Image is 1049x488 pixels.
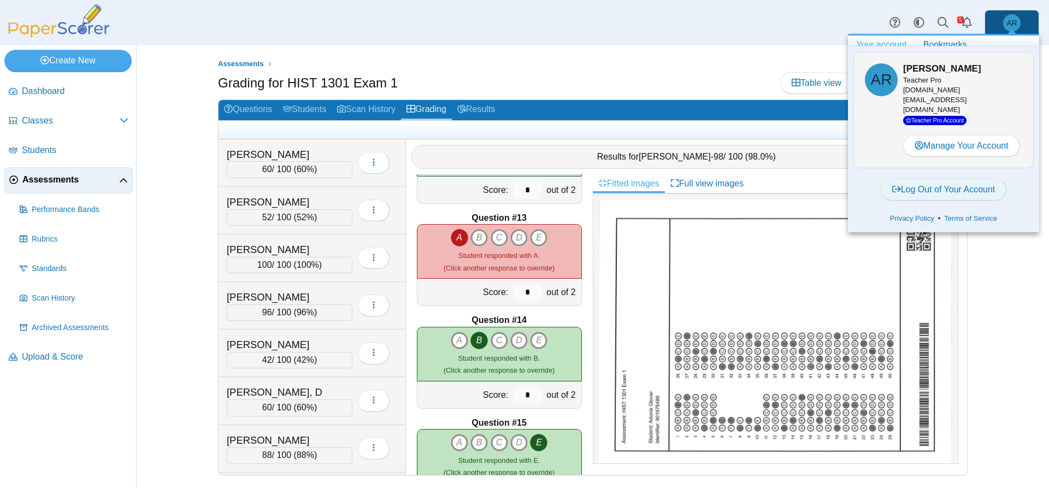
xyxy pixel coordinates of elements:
[470,332,488,349] i: B
[985,10,1039,36] a: Alejandro Renteria
[886,213,938,224] a: Privacy Policy
[452,100,500,120] a: Results
[451,434,468,451] i: A
[32,263,128,274] span: Standards
[458,354,540,362] span: Student responded with B.
[599,199,952,473] img: 3171442_SEPTEMBER_25_2025T18_17_44_561000000.jpeg
[544,279,581,305] div: out of 2
[15,285,133,311] a: Scan History
[297,260,319,269] span: 100%
[32,234,128,245] span: Rubrics
[297,164,314,174] span: 60%
[470,229,488,246] i: B
[411,145,962,169] div: Results for - / 100 ( )
[262,213,272,222] span: 52
[227,209,352,226] div: / 100 ( )
[4,167,133,193] a: Assessments
[853,210,1034,227] div: •
[262,403,272,412] span: 60
[417,279,511,305] div: Score:
[332,100,401,120] a: Scan History
[491,229,508,246] i: C
[848,36,915,54] a: Your account
[903,135,1020,157] a: Manage Your Account
[22,115,120,127] span: Classes
[22,174,119,186] span: Assessments
[22,351,128,363] span: Upload & Score
[544,177,581,203] div: out of 2
[458,251,540,260] span: Student responded with A.
[472,417,526,429] b: Question #15
[714,152,723,161] span: 98
[32,293,128,304] span: Scan History
[227,338,336,352] div: [PERSON_NAME]
[472,314,526,326] b: Question #14
[32,322,128,333] span: Archived Assessments
[417,177,511,203] div: Score:
[470,434,488,451] i: B
[227,399,352,416] div: / 100 ( )
[227,257,352,273] div: / 100 ( )
[297,403,314,412] span: 60%
[297,213,314,222] span: 52%
[227,304,352,321] div: / 100 ( )
[530,332,547,349] i: E
[401,100,452,120] a: Grading
[955,11,979,35] a: Alerts
[510,434,528,451] i: D
[15,256,133,282] a: Standards
[4,79,133,105] a: Dashboard
[915,36,975,54] a: Bookmarks
[792,78,841,87] span: Table view
[257,260,272,269] span: 100
[297,308,314,317] span: 96%
[227,161,352,178] div: / 100 ( )
[262,164,272,174] span: 60
[510,332,528,349] i: D
[444,354,555,374] small: (Click another response to override)
[544,381,581,408] div: out of 2
[903,75,1022,125] div: [DOMAIN_NAME][EMAIL_ADDRESS][DOMAIN_NAME]
[227,447,352,463] div: / 100 ( )
[4,4,114,38] img: PaperScorer
[15,197,133,223] a: Performance Bands
[451,229,468,246] i: A
[227,195,336,209] div: [PERSON_NAME]
[15,226,133,252] a: Rubrics
[871,72,892,87] span: Alejandro Renteria
[4,108,133,134] a: Classes
[227,148,336,162] div: [PERSON_NAME]
[458,456,540,465] span: Student responded with E.
[865,63,898,96] span: Alejandro Renteria
[665,174,749,193] a: Full view images
[530,434,547,451] i: E
[227,385,336,399] div: [PERSON_NAME], D
[903,76,941,84] span: Teacher Pro
[215,57,267,71] a: Assessments
[262,308,272,317] span: 96
[491,332,508,349] i: C
[15,315,133,341] a: Archived Assessments
[881,179,1007,201] a: Log Out of Your Account
[32,204,128,215] span: Performance Bands
[1006,19,1017,27] span: Alejandro Renteria
[417,381,511,408] div: Score:
[940,213,1001,224] a: Terms of Service
[22,85,128,97] span: Dashboard
[780,72,853,94] a: Table view
[903,116,967,125] span: Teacher Pro Account
[491,434,508,451] i: C
[639,152,711,161] span: [PERSON_NAME]
[530,229,547,246] i: E
[510,229,528,246] i: D
[278,100,332,120] a: Students
[22,144,128,156] span: Students
[1003,14,1021,32] span: Alejandro Renteria
[748,152,773,161] span: 98.0%
[219,100,278,120] a: Questions
[4,138,133,164] a: Students
[227,433,336,448] div: [PERSON_NAME]
[297,355,314,364] span: 42%
[227,290,336,304] div: [PERSON_NAME]
[903,62,1022,75] h3: [PERSON_NAME]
